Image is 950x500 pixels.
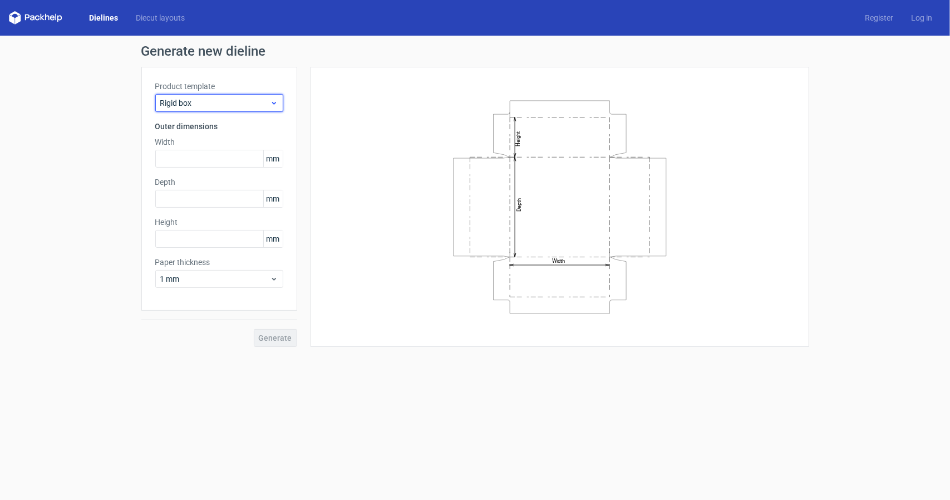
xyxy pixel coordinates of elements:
[155,177,283,188] label: Depth
[141,45,809,58] h1: Generate new dieline
[127,12,194,23] a: Diecut layouts
[263,231,283,247] span: mm
[160,273,270,285] span: 1 mm
[552,258,564,264] text: Width
[160,97,270,109] span: Rigid box
[263,150,283,167] span: mm
[155,81,283,92] label: Product template
[155,217,283,228] label: Height
[80,12,127,23] a: Dielines
[155,121,283,132] h3: Outer dimensions
[155,136,283,148] label: Width
[856,12,902,23] a: Register
[155,257,283,268] label: Paper thickness
[515,131,521,146] text: Height
[263,190,283,207] span: mm
[516,198,522,211] text: Depth
[902,12,941,23] a: Log in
